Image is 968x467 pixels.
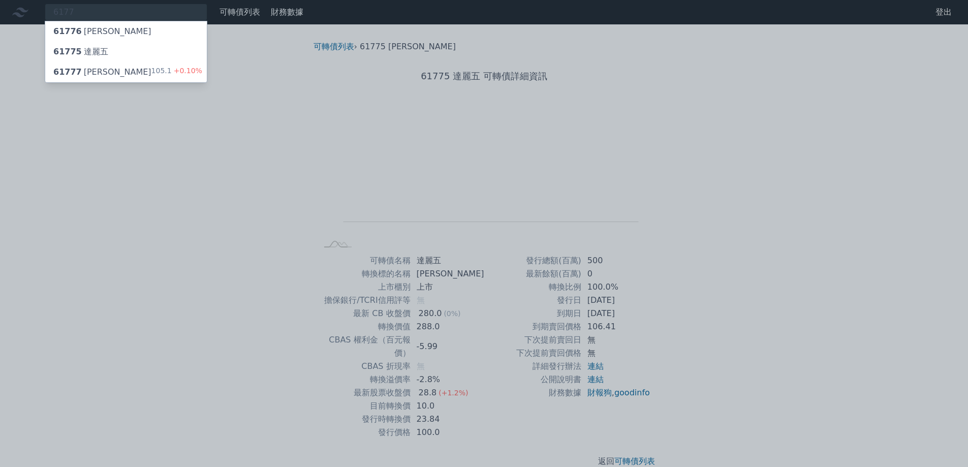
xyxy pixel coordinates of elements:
span: 61775 [53,47,82,56]
span: 61777 [53,67,82,77]
span: 61776 [53,26,82,36]
div: [PERSON_NAME] [53,25,151,38]
a: 61777[PERSON_NAME] 105.1+0.10% [45,62,207,82]
div: 達麗五 [53,46,108,58]
span: +0.10% [172,67,202,75]
a: 61776[PERSON_NAME] [45,21,207,42]
a: 61775達麗五 [45,42,207,62]
div: [PERSON_NAME] [53,66,151,78]
div: 105.1 [151,66,202,78]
